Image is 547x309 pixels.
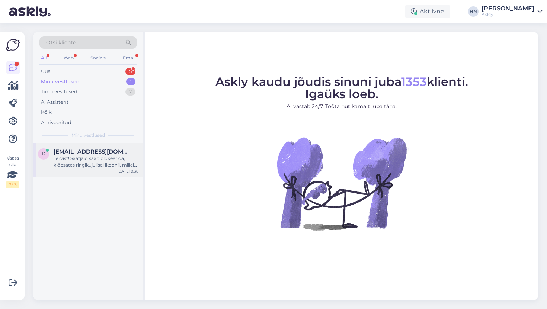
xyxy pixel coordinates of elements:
[41,119,71,126] div: Arhiveeritud
[117,168,138,174] div: [DATE] 9:38
[482,12,534,17] div: Askly
[54,155,138,168] div: Tervist! Saatjaid saab blokeerida, klõpsates ringikujulisel ikoonil, millel on läbikriipsutus – s...
[42,151,45,157] span: k
[121,53,137,63] div: Email
[401,74,427,89] span: 1353
[125,88,135,96] div: 2
[41,99,68,106] div: AI Assistent
[215,103,468,110] p: AI vastab 24/7. Tööta nutikamalt juba täna.
[125,68,135,75] div: 5
[405,5,450,18] div: Aktiivne
[41,68,50,75] div: Uus
[6,181,19,188] div: 2 / 3
[89,53,107,63] div: Socials
[41,109,52,116] div: Kõik
[46,39,76,46] span: Otsi kliente
[41,78,80,86] div: Minu vestlused
[6,155,19,188] div: Vaata siia
[41,88,77,96] div: Tiimi vestlused
[275,116,409,250] img: No Chat active
[6,38,20,52] img: Askly Logo
[468,6,479,17] div: HN
[62,53,75,63] div: Web
[482,6,543,17] a: [PERSON_NAME]Askly
[482,6,534,12] div: [PERSON_NAME]
[126,78,135,86] div: 1
[71,132,105,139] span: Minu vestlused
[215,74,468,101] span: Askly kaudu jõudis sinuni juba klienti. Igaüks loeb.
[54,148,131,155] span: kai@lambertseesti.ee
[39,53,48,63] div: All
